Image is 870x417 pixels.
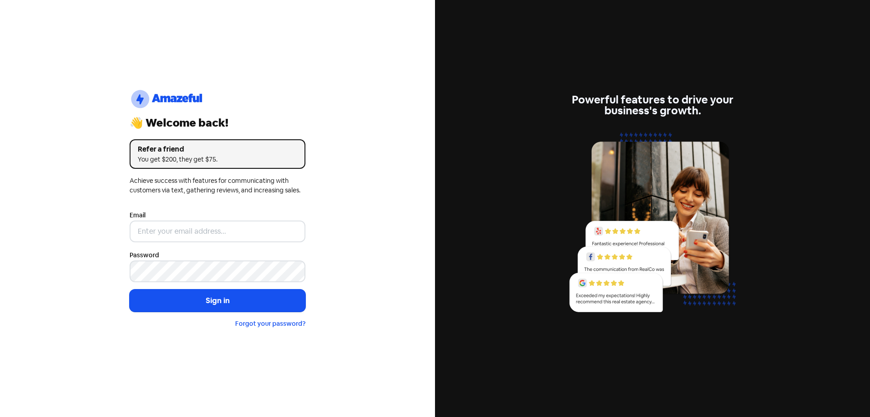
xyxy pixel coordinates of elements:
[130,118,305,128] div: 👋 Welcome back!
[130,176,305,195] div: Achieve success with features for communicating with customers via text, gathering reviews, and i...
[130,250,159,260] label: Password
[138,155,297,164] div: You get $200, they get $75.
[130,211,145,220] label: Email
[565,127,740,323] img: reviews
[138,144,297,155] div: Refer a friend
[235,319,305,328] a: Forgot your password?
[565,94,740,116] div: Powerful features to drive your business's growth.
[130,221,305,242] input: Enter your email address...
[130,289,305,312] button: Sign in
